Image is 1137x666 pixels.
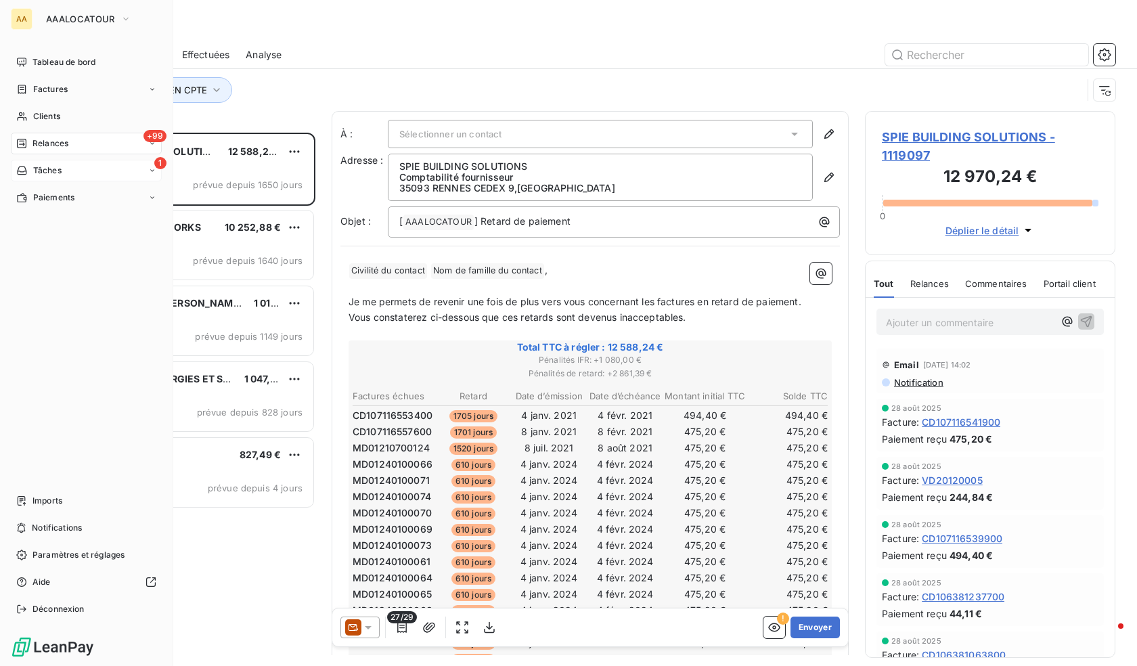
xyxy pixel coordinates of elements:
span: MD01240100073 [353,539,432,552]
span: Paiement reçu [882,548,947,562]
span: 610 jours [451,540,495,552]
span: Facture : [882,590,919,604]
span: 44,11 € [950,606,982,621]
span: Paiements [33,192,74,204]
td: 4 janv. 2024 [512,473,586,488]
span: 10 252,88 € [225,221,281,233]
span: LES FILMS DE [PERSON_NAME] ET [PERSON_NAME] [95,297,340,309]
span: 12 588,24 € [228,146,284,157]
span: prévue depuis 4 jours [208,483,303,493]
th: Retard [437,389,510,403]
th: Solde TTC [747,389,828,403]
button: Envoyer [790,617,840,638]
td: 475,20 € [747,489,828,504]
span: Paiement reçu [882,490,947,504]
th: Date d’émission [512,389,586,403]
span: 610 jours [451,556,495,569]
td: 475,20 € [747,522,828,537]
td: 475,20 € [747,603,828,618]
span: MD01210700124 [353,441,430,455]
span: Aide [32,576,51,588]
td: 4 févr. 2024 [587,587,663,602]
td: 4 janv. 2024 [512,554,586,569]
td: 4 févr. 2024 [587,457,663,472]
span: MD01240100068 [353,604,432,617]
th: Date d’échéance [587,389,663,403]
td: 475,20 € [664,457,746,472]
label: À : [340,127,388,141]
td: 4 févr. 2024 [587,522,663,537]
span: Clients [33,110,60,123]
td: 4 févr. 2024 [587,473,663,488]
span: 28 août 2025 [891,462,941,470]
span: Analyse [246,48,282,62]
span: 1 [154,157,166,169]
span: 0 [880,210,885,221]
td: 475,20 € [664,603,746,618]
th: Montant initial TTC [664,389,746,403]
span: MD01240100071 [353,474,430,487]
span: 494,40 € [950,548,993,562]
td: 475,20 € [664,538,746,553]
div: AA [11,8,32,30]
td: 8 févr. 2021 [587,424,663,439]
td: 4 janv. 2024 [512,587,586,602]
span: 827,49 € [240,449,281,460]
td: 4 févr. 2024 [587,506,663,520]
span: Pénalités de retard : + 2 861,39 € [351,368,830,380]
span: MD01240100074 [353,490,431,504]
span: Total TTC à régler : 12 588,24 € [351,340,830,354]
span: Paiement reçu [882,432,947,446]
span: 28 août 2025 [891,579,941,587]
span: Civilité du contact [349,263,427,279]
span: Pénalités IFR : + 1 080,00 € [351,354,830,366]
span: prévue depuis 1149 jours [195,331,303,342]
span: 610 jours [451,491,495,504]
span: Email [894,359,919,370]
span: 1705 jours [449,410,498,422]
td: 475,20 € [747,473,828,488]
span: MD01240100063 [353,652,432,666]
span: [ [399,215,403,227]
td: 475,20 € [747,424,828,439]
td: 4 févr. 2024 [587,603,663,618]
span: prévue depuis 1650 jours [193,179,303,190]
span: Relances [32,137,68,150]
span: [DATE] 14:02 [923,361,971,369]
td: 4 févr. 2024 [587,554,663,569]
span: Objet : [340,215,371,227]
td: 4 janv. 2024 [512,571,586,585]
td: 8 juil. 2021 [512,441,586,456]
span: Notifications [32,522,82,534]
td: 475,20 € [664,522,746,537]
span: Sélectionner un contact [399,129,501,139]
span: 244,84 € [950,490,993,504]
span: AAALOCATOUR [403,215,474,230]
td: 475,20 € [664,587,746,602]
span: Tableau de bord [32,56,95,68]
span: prévue depuis 1640 jours [193,255,303,266]
span: MD01240100069 [353,523,432,536]
span: 28 août 2025 [891,520,941,529]
span: BOUYGUES ENERGIES ET SERVICES [95,373,264,384]
span: 475,20 € [950,432,992,446]
td: 4 janv. 2024 [512,489,586,504]
td: 4 janv. 2024 [512,457,586,472]
span: 1701 jours [450,426,497,439]
td: 475,20 € [664,473,746,488]
span: Déplier le détail [945,223,1019,238]
iframe: Intercom live chat [1091,620,1123,652]
p: Comptabilité fournisseur [399,172,801,183]
span: prévue depuis 828 jours [197,407,303,418]
span: Factures [33,83,68,95]
span: 610 jours [451,459,495,471]
span: Paiement reçu [882,606,947,621]
td: 494,40 € [747,408,828,423]
td: 475,20 € [747,441,828,456]
td: 8 janv. 2021 [512,424,586,439]
span: 610 jours [451,475,495,487]
td: 4 janv. 2024 [512,538,586,553]
td: 4 janv. 2024 [512,603,586,618]
td: 4 févr. 2021 [587,408,663,423]
td: 8 août 2021 [587,441,663,456]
